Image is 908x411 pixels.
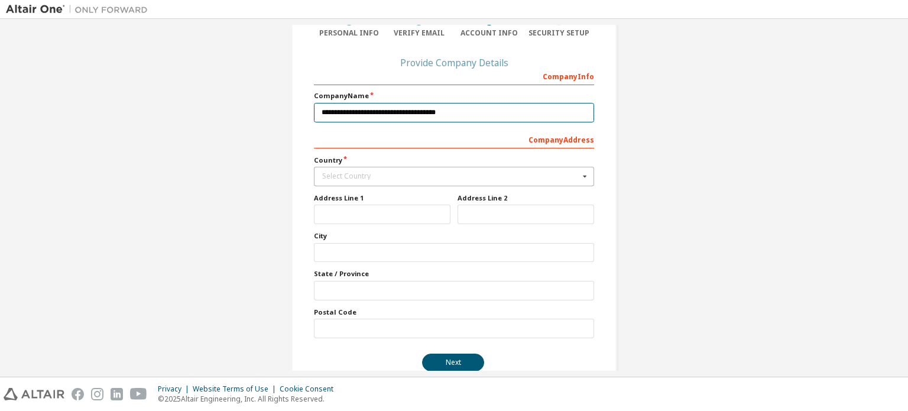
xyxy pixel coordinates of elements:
[158,384,193,394] div: Privacy
[314,59,594,66] div: Provide Company Details
[314,308,594,317] label: Postal Code
[314,193,450,203] label: Address Line 1
[111,388,123,400] img: linkedin.svg
[314,130,594,148] div: Company Address
[458,193,594,203] label: Address Line 2
[4,388,64,400] img: altair_logo.svg
[314,231,594,241] label: City
[130,388,147,400] img: youtube.svg
[422,354,484,371] button: Next
[314,269,594,279] label: State / Province
[314,91,594,101] label: Company Name
[6,4,154,15] img: Altair One
[454,28,524,38] div: Account Info
[158,394,340,404] p: © 2025 Altair Engineering, Inc. All Rights Reserved.
[322,173,579,180] div: Select Country
[524,28,595,38] div: Security Setup
[193,384,280,394] div: Website Terms of Use
[72,388,84,400] img: facebook.svg
[314,66,594,85] div: Company Info
[91,388,103,400] img: instagram.svg
[314,28,384,38] div: Personal Info
[314,156,594,165] label: Country
[384,28,455,38] div: Verify Email
[280,384,340,394] div: Cookie Consent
